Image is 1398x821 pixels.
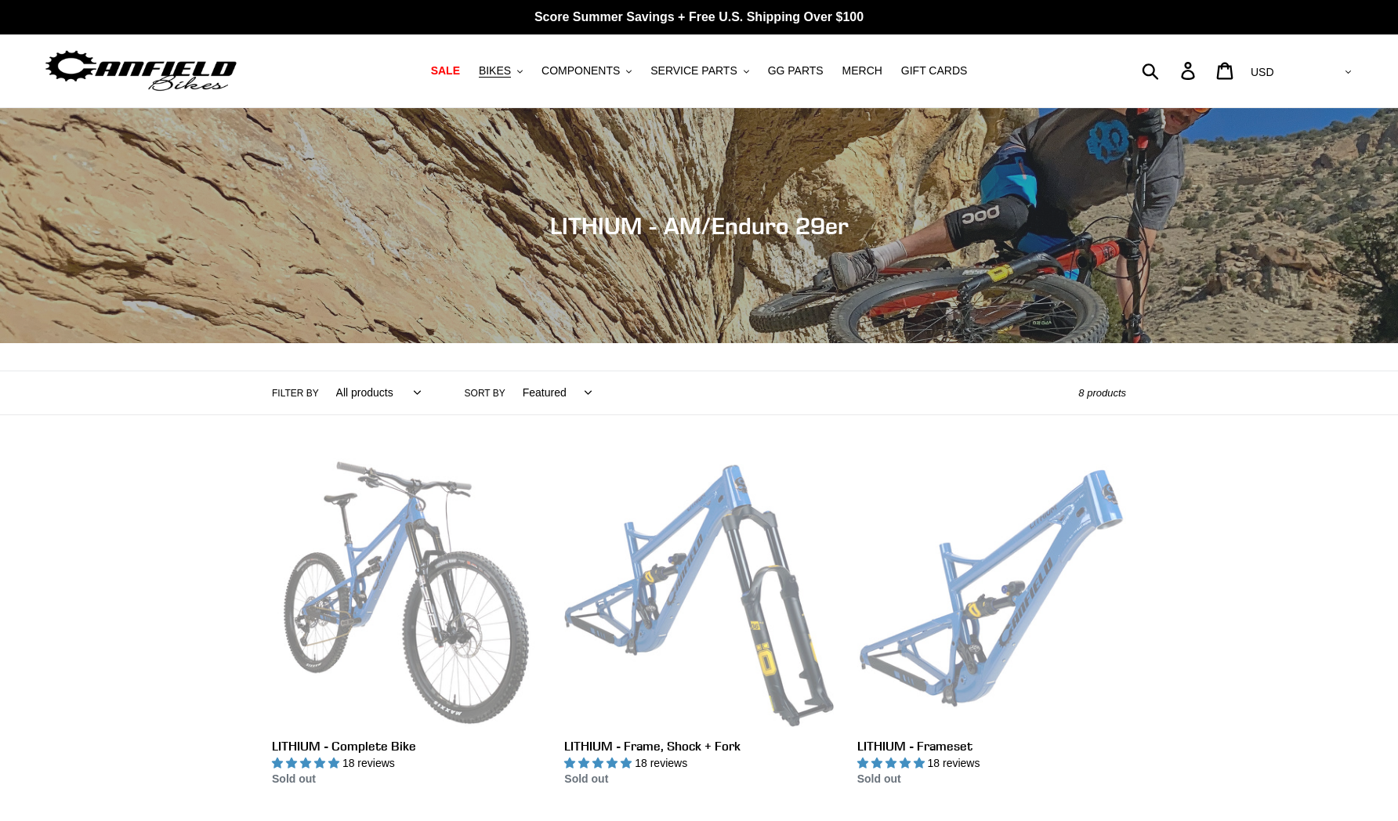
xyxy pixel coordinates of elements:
[423,60,468,81] a: SALE
[901,64,968,78] span: GIFT CARDS
[842,64,882,78] span: MERCH
[650,64,737,78] span: SERVICE PARTS
[431,64,460,78] span: SALE
[43,46,239,96] img: Canfield Bikes
[1150,53,1190,88] input: Search
[534,60,639,81] button: COMPONENTS
[760,60,831,81] a: GG PARTS
[768,64,824,78] span: GG PARTS
[471,60,531,81] button: BIKES
[893,60,976,81] a: GIFT CARDS
[835,60,890,81] a: MERCH
[550,212,849,240] span: LITHIUM - AM/Enduro 29er
[1078,387,1126,399] span: 8 products
[465,386,505,400] label: Sort by
[272,386,319,400] label: Filter by
[541,64,620,78] span: COMPONENTS
[643,60,756,81] button: SERVICE PARTS
[479,64,511,78] span: BIKES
